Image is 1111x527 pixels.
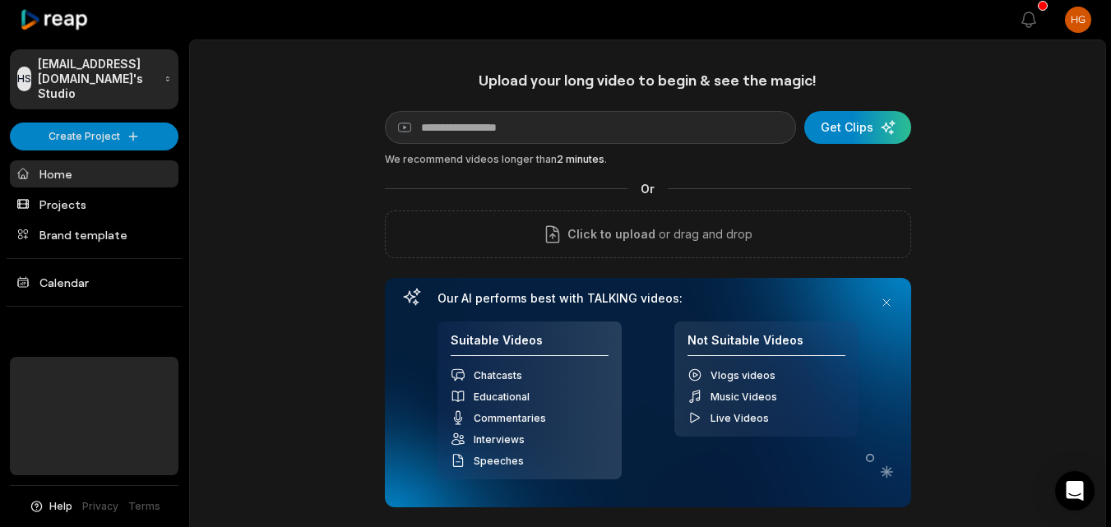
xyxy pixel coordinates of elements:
[10,269,178,296] a: Calendar
[804,111,911,144] button: Get Clips
[451,333,609,357] h4: Suitable Videos
[1055,471,1095,511] div: Open Intercom Messenger
[557,153,604,165] span: 2 minutes
[474,455,524,467] span: Speeches
[437,291,859,306] h3: Our AI performs best with TALKING videos:
[627,180,668,197] span: Or
[474,391,530,403] span: Educational
[385,152,911,167] div: We recommend videos longer than .
[711,412,769,424] span: Live Videos
[128,499,160,514] a: Terms
[474,369,522,381] span: Chatcasts
[10,123,178,150] button: Create Project
[82,499,118,514] a: Privacy
[17,67,31,91] div: HS
[474,412,546,424] span: Commentaries
[687,333,845,357] h4: Not Suitable Videos
[10,221,178,248] a: Brand template
[711,369,775,381] span: Vlogs videos
[711,391,777,403] span: Music Videos
[38,57,158,102] p: [EMAIL_ADDRESS][DOMAIN_NAME]'s Studio
[567,224,655,244] span: Click to upload
[385,71,911,90] h1: Upload your long video to begin & see the magic!
[29,499,72,514] button: Help
[655,224,752,244] p: or drag and drop
[474,433,525,446] span: Interviews
[49,499,72,514] span: Help
[10,160,178,187] a: Home
[10,191,178,218] a: Projects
